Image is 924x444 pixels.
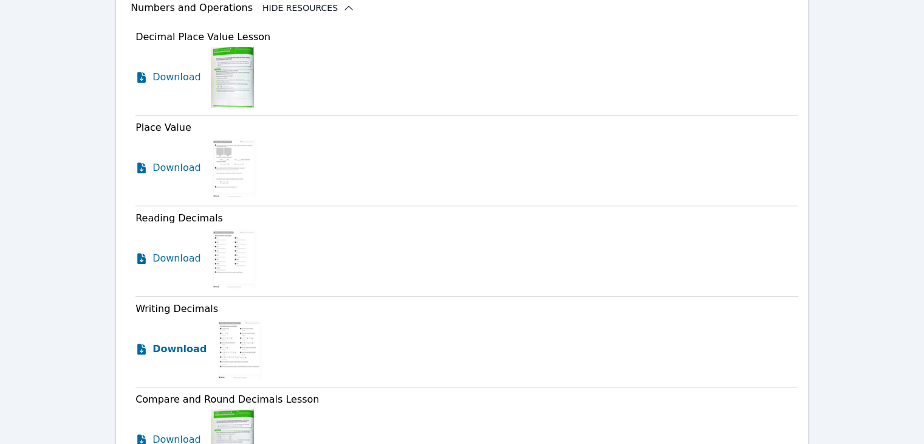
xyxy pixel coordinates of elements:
img: Decimal Place Value Lesson [211,47,254,108]
button: Hide Resources [262,2,355,14]
span: Writing Decimals [135,303,218,314]
span: Decimal Place Value Lesson [135,31,270,43]
img: Place Value [211,137,258,198]
h3: Numbers and Operations [131,1,253,15]
span: Place Value [135,122,191,133]
a: Download [135,47,201,108]
span: Download [152,161,201,175]
span: Download [152,342,207,356]
span: Download [152,251,201,266]
span: Compare and Round Decimals Lesson [135,394,319,405]
img: Reading Decimals [211,228,258,289]
a: Download [135,137,201,198]
a: Download [135,319,207,380]
span: Download [152,70,201,85]
span: Reading Decimals [135,212,223,224]
img: Writing Decimals [216,319,263,380]
a: Download [135,228,201,289]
